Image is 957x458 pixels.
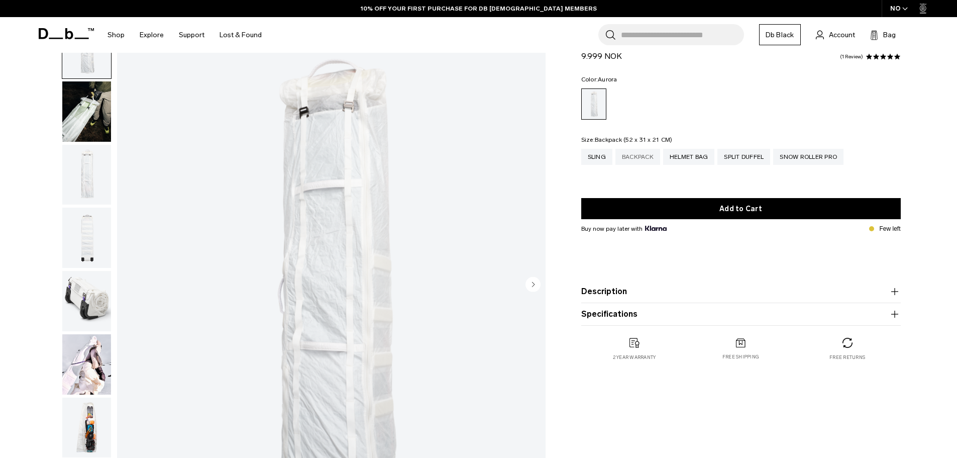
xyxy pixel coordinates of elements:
legend: Size: [581,137,673,143]
span: 9.999 NOK [581,51,622,61]
button: Weigh_Lighter_Snow_Roller_Pro_127L_3.png [62,207,112,268]
img: Weigh_Lighter_Snow_Roller_Pro_127L_4.png [62,271,111,331]
a: Shop [108,17,125,53]
button: Bag [870,29,896,41]
p: Free shipping [722,353,759,360]
a: Support [179,17,204,53]
p: Few left [879,224,900,233]
button: Weigh_Lighter_snow_Roller_Lifestyle.png [62,81,112,142]
p: 2 year warranty [613,354,656,361]
img: Weigh Lighter Snow Roller Pro 127L Aurora [62,334,111,395]
button: Specifications [581,308,901,320]
a: 10% OFF YOUR FIRST PURCHASE FOR DB [DEMOGRAPHIC_DATA] MEMBERS [361,4,597,13]
p: Free returns [829,354,865,361]
a: Backpack [615,149,660,165]
img: {"height" => 20, "alt" => "Klarna"} [645,226,667,231]
a: Explore [140,17,164,53]
span: Backpack (52 x 31 x 21 CM) [595,136,673,143]
button: Weigh_Lighter_Snow_Roller_Pro_127L_2.png [62,144,112,206]
a: Helmet Bag [663,149,715,165]
a: Split Duffel [717,149,770,165]
span: Aurora [598,76,617,83]
button: Add to Cart [581,198,901,219]
a: Aurora [581,88,606,120]
button: Next slide [525,277,541,294]
a: Sling [581,149,612,165]
span: Bag [883,30,896,40]
button: Weigh_Lighter_Snow_Roller_Pro_127L_4.png [62,270,112,332]
img: Weigh_Lighter_Snow_Roller_Pro_127L_6.png [62,398,111,458]
a: Db Black [759,24,801,45]
nav: Main Navigation [100,17,269,53]
span: Buy now pay later with [581,224,667,233]
a: Lost & Found [220,17,262,53]
a: Account [816,29,855,41]
legend: Color: [581,76,617,82]
img: Weigh_Lighter_Snow_Roller_Pro_127L_2.png [62,145,111,205]
button: Weigh Lighter Snow Roller Pro 127L Aurora [62,334,112,395]
a: Snow Roller Pro [773,149,843,165]
img: Weigh_Lighter_snow_Roller_Lifestyle.png [62,81,111,142]
img: Weigh_Lighter_Snow_Roller_Pro_127L_3.png [62,208,111,268]
span: Account [829,30,855,40]
button: Description [581,286,901,298]
a: 1 reviews [840,54,863,59]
